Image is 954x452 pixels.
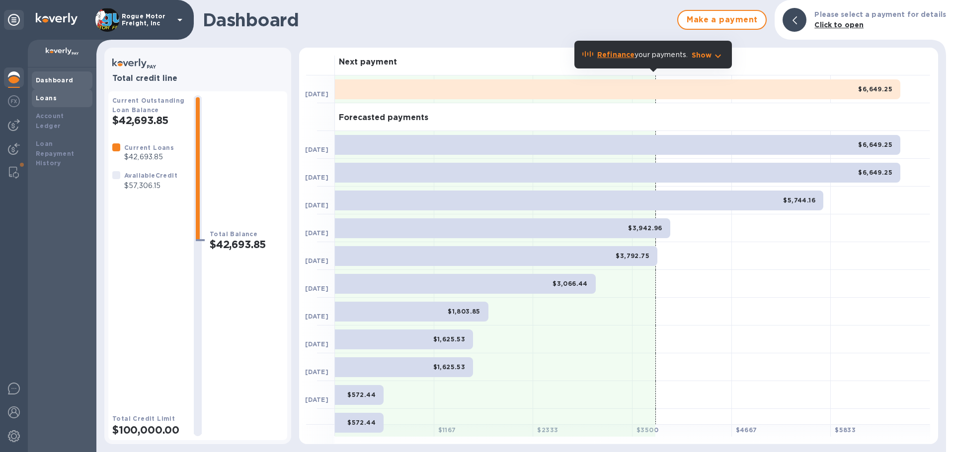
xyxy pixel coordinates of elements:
[858,141,892,148] b: $6,649.25
[814,21,864,29] b: Click to open
[112,415,175,422] b: Total Credit Limit
[339,113,428,123] h3: Forecasted payments
[112,114,186,127] h2: $42,693.85
[433,335,466,343] b: $1,625.53
[305,146,328,153] b: [DATE]
[433,363,466,371] b: $1,625.53
[339,58,397,67] h3: Next payment
[124,181,177,191] p: $57,306.15
[814,10,946,18] b: Please select a payment for details
[858,169,892,176] b: $6,649.25
[305,285,328,292] b: [DATE]
[858,85,892,93] b: $6,649.25
[305,368,328,376] b: [DATE]
[305,340,328,348] b: [DATE]
[783,196,815,204] b: $5,744.16
[112,97,185,114] b: Current Outstanding Loan Balance
[628,224,662,232] b: $3,942.96
[36,140,75,167] b: Loan Repayment History
[210,238,283,251] h2: $42,693.85
[112,424,186,436] h2: $100,000.00
[305,229,328,237] b: [DATE]
[305,90,328,98] b: [DATE]
[305,313,328,320] b: [DATE]
[736,426,757,434] b: $ 4667
[597,50,688,60] p: your payments.
[305,174,328,181] b: [DATE]
[692,50,712,60] p: Show
[347,391,376,398] b: $572.44
[36,13,78,25] img: Logo
[124,152,174,162] p: $42,693.85
[616,252,649,259] b: $3,792.75
[305,257,328,264] b: [DATE]
[305,396,328,403] b: [DATE]
[36,76,74,84] b: Dashboard
[305,201,328,209] b: [DATE]
[112,74,283,83] h3: Total credit line
[210,230,257,238] b: Total Balance
[122,13,171,27] p: Rogue Motor Freight, Inc
[203,9,672,30] h1: Dashboard
[124,144,174,151] b: Current Loans
[677,10,767,30] button: Make a payment
[347,419,376,426] b: $572.44
[597,51,635,59] b: Refinance
[553,280,588,287] b: $3,066.44
[36,112,64,129] b: Account Ledger
[692,50,724,60] button: Show
[36,94,57,102] b: Loans
[686,14,758,26] span: Make a payment
[448,308,480,315] b: $1,803.85
[8,95,20,107] img: Foreign exchange
[4,10,24,30] div: Unpin categories
[835,426,856,434] b: $ 5833
[124,172,177,179] b: Available Credit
